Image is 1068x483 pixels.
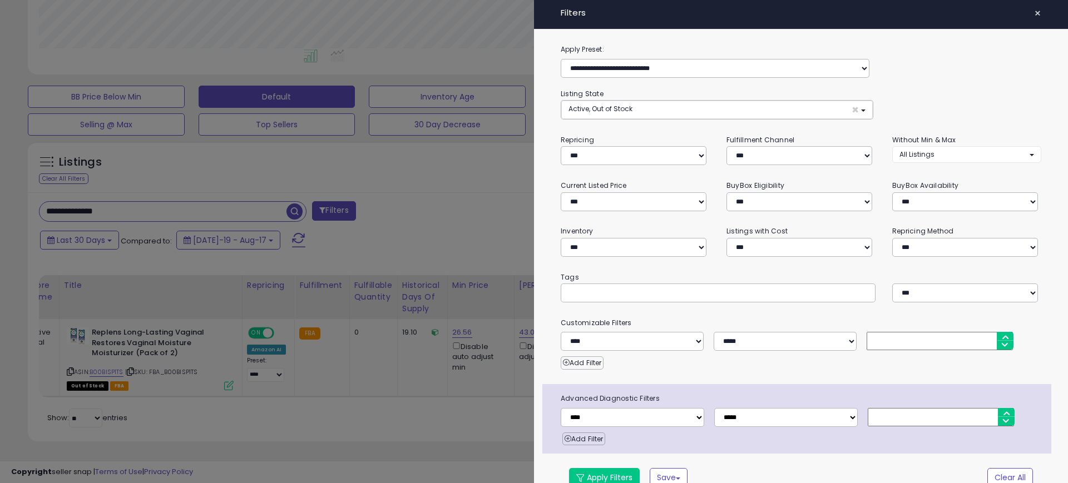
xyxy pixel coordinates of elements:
[561,135,594,145] small: Repricing
[552,317,1050,329] small: Customizable Filters
[552,43,1050,56] label: Apply Preset:
[552,271,1050,283] small: Tags
[892,226,954,236] small: Repricing Method
[892,135,956,145] small: Without Min & Max
[561,101,873,119] button: Active, Out of Stock ×
[1034,6,1041,21] span: ×
[892,181,958,190] small: BuyBox Availability
[561,226,593,236] small: Inventory
[852,104,859,116] span: ×
[726,135,794,145] small: Fulfillment Channel
[561,181,626,190] small: Current Listed Price
[899,150,934,159] span: All Listings
[552,392,1051,405] span: Advanced Diagnostic Filters
[561,356,604,370] button: Add Filter
[568,104,632,113] span: Active, Out of Stock
[561,8,1041,18] h4: Filters
[726,181,784,190] small: BuyBox Eligibility
[892,146,1041,162] button: All Listings
[726,226,788,236] small: Listings with Cost
[561,89,604,98] small: Listing State
[1030,6,1046,21] button: ×
[562,432,605,446] button: Add Filter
